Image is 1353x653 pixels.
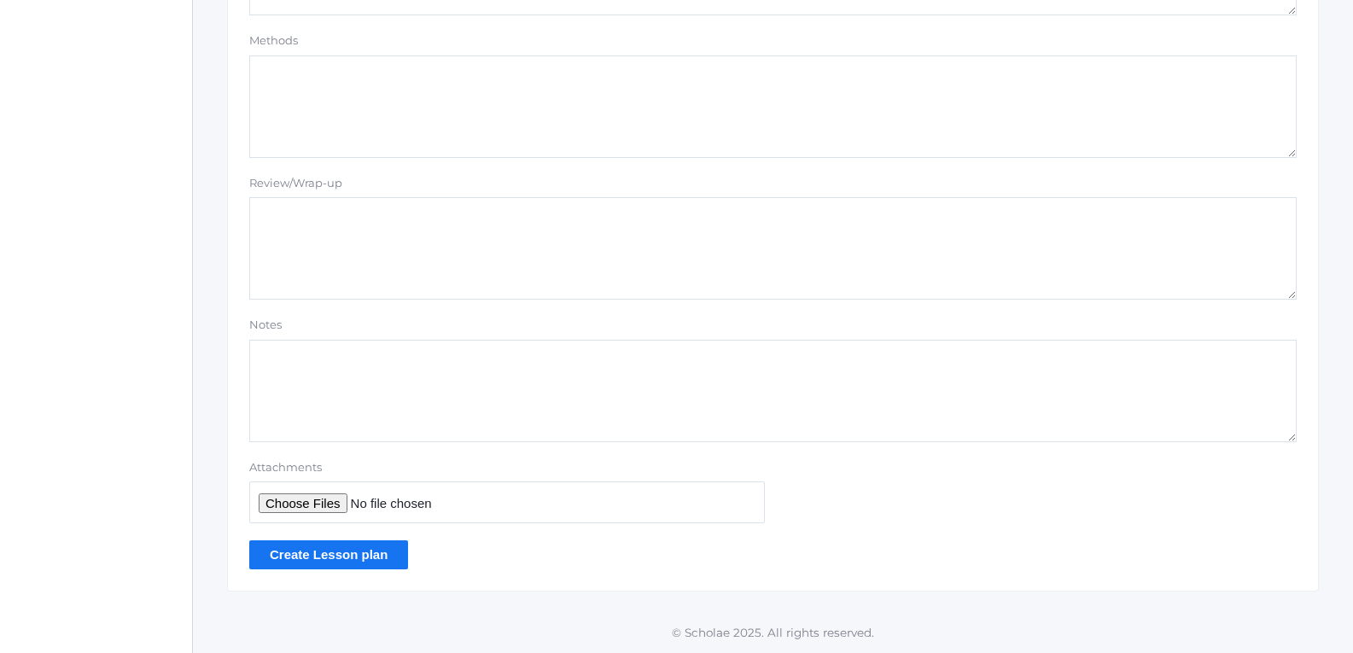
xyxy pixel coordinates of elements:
[249,459,765,476] label: Attachments
[193,624,1353,641] p: © Scholae 2025. All rights reserved.
[249,32,298,50] label: Methods
[249,317,282,334] label: Notes
[249,540,408,568] input: Create Lesson plan
[249,175,342,192] label: Review/Wrap-up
